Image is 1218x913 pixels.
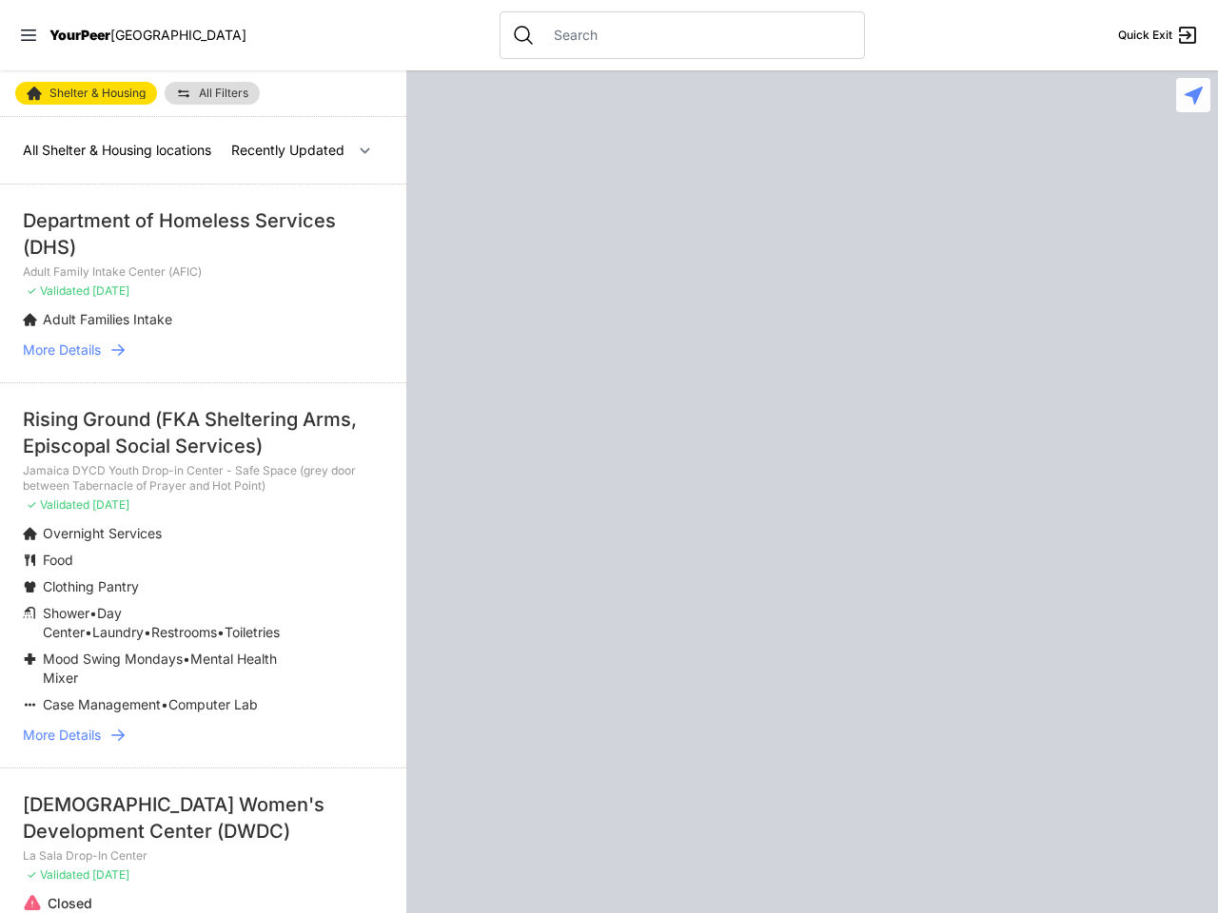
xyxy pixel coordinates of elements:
[1118,24,1199,47] a: Quick Exit
[217,624,225,640] span: •
[85,624,92,640] span: •
[23,726,383,745] a: More Details
[225,624,280,640] span: Toiletries
[49,29,246,41] a: YourPeer[GEOGRAPHIC_DATA]
[43,696,161,712] span: Case Management
[49,27,110,43] span: YourPeer
[49,87,146,99] span: Shelter & Housing
[199,87,248,99] span: All Filters
[23,207,383,261] div: Department of Homeless Services (DHS)
[89,605,97,621] span: •
[151,624,217,640] span: Restrooms
[23,463,383,494] p: Jamaica DYCD Youth Drop-in Center - Safe Space (grey door between Tabernacle of Prayer and Hot Po...
[144,624,151,640] span: •
[43,552,73,568] span: Food
[92,867,129,882] span: [DATE]
[23,791,383,845] div: [DEMOGRAPHIC_DATA] Women's Development Center (DWDC)
[23,848,383,864] p: La Sala Drop-In Center
[27,497,89,512] span: ✓ Validated
[43,311,172,327] span: Adult Families Intake
[15,82,157,105] a: Shelter & Housing
[23,726,101,745] span: More Details
[23,340,383,359] a: More Details
[27,867,89,882] span: ✓ Validated
[161,696,168,712] span: •
[23,142,211,158] span: All Shelter & Housing locations
[542,26,853,45] input: Search
[23,340,101,359] span: More Details
[1118,28,1172,43] span: Quick Exit
[92,283,129,298] span: [DATE]
[168,696,258,712] span: Computer Lab
[48,894,339,913] p: Closed
[165,82,260,105] a: All Filters
[43,605,89,621] span: Shower
[23,406,383,459] div: Rising Ground (FKA Sheltering Arms, Episcopal Social Services)
[43,651,183,667] span: Mood Swing Mondays
[92,497,129,512] span: [DATE]
[43,578,139,594] span: Clothing Pantry
[23,264,383,280] p: Adult Family Intake Center (AFIC)
[27,283,89,298] span: ✓ Validated
[43,525,162,541] span: Overnight Services
[110,27,246,43] span: [GEOGRAPHIC_DATA]
[92,624,144,640] span: Laundry
[183,651,190,667] span: •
